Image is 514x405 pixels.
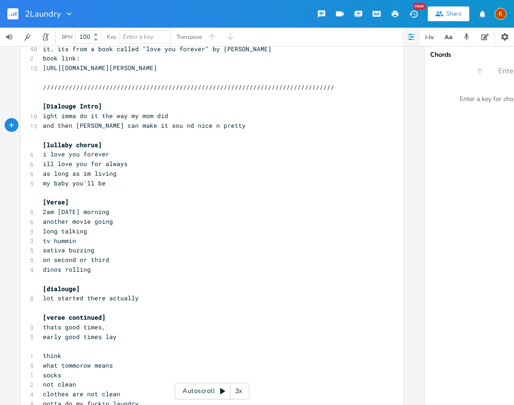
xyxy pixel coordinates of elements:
span: [verse continued] [43,313,106,322]
div: Autoscroll [175,383,249,399]
div: New [414,3,425,10]
span: i love you forever [43,150,109,158]
div: Share [446,10,462,18]
span: thats good times, [43,323,106,331]
span: [lullaby chorus] [43,141,102,149]
span: the chorus is just a song my dad n mom used to sing, imma jus do it exactly how they did it. its ... [43,35,371,53]
span: long talking [43,227,87,235]
span: what tommorow means [43,361,113,369]
span: [Verse] [43,198,69,206]
span: tv hummin [43,237,76,245]
div: BPM [62,35,72,40]
button: Share [428,6,469,21]
div: Kat [495,8,507,20]
span: ill love you for always [43,160,128,168]
div: Transpose [177,34,202,40]
span: 2am [DATE] morning [43,208,109,216]
span: Enter a key [123,33,154,41]
span: not clean [43,380,76,388]
span: ight imma do it the way my mom did [43,112,168,120]
button: K [495,3,507,24]
span: dinos rolling [43,265,91,274]
span: as long as im living [43,169,117,178]
button: New [404,6,423,22]
span: my baby you'll be [43,179,106,187]
span: [Dialouge Intro] [43,102,102,110]
span: /////////////////////////////////////////////////////////////////////////////// [43,83,334,91]
span: sativa buzzing [43,246,95,254]
span: [URL][DOMAIN_NAME][PERSON_NAME] [43,64,157,72]
span: and then [PERSON_NAME] can make it sou nd nice n pretty [43,121,246,130]
span: lot started there actually [43,294,139,302]
div: Key [107,34,116,40]
span: [dialouge] [43,285,80,293]
div: 3x [230,383,247,399]
span: another movie going [43,217,113,226]
span: on second or third [43,256,109,264]
span: book link: [43,54,80,62]
span: 2Laundry [25,10,61,18]
span: socks [43,371,61,379]
span: early good times lay [43,333,117,341]
span: clothes are not clean [43,390,120,398]
span: think [43,351,61,360]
